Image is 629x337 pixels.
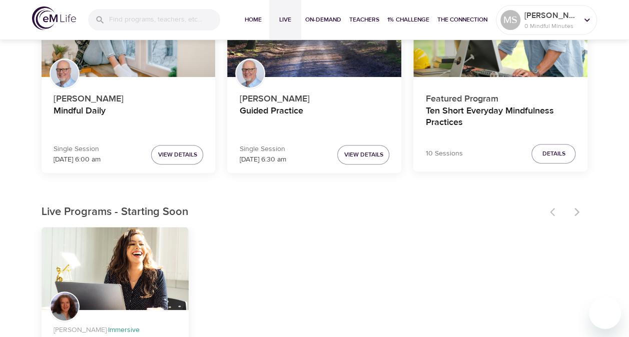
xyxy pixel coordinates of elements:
p: 0 Mindful Minutes [524,21,577,30]
p: [DATE] 6:00 am [54,154,101,165]
p: [PERSON_NAME] [239,88,389,105]
span: Details [542,148,565,159]
p: Featured Program [425,88,575,105]
span: Immersive [108,325,140,334]
p: [DATE] 6:30 am [239,154,286,165]
iframe: Button to launch messaging window [589,297,621,329]
div: MS [500,10,520,30]
button: Details [531,144,575,163]
h4: Ten Short Everyday Mindfulness Practices [425,105,575,129]
p: Single Session [54,144,101,154]
p: [PERSON_NAME] [524,9,577,21]
span: Teachers [349,14,379,25]
button: View Details [151,145,203,164]
button: Skills to Thrive in Anxious Times [42,227,189,310]
h4: Mindful Daily [54,105,204,129]
span: Home [241,14,265,25]
p: [PERSON_NAME] · [54,321,177,335]
h4: Guided Practice [239,105,389,129]
p: [PERSON_NAME] [54,88,204,105]
span: View Details [158,149,197,160]
span: The Connection [437,14,487,25]
span: View Details [344,149,383,160]
span: On-Demand [305,14,341,25]
p: 10 Sessions [425,148,462,159]
span: 1% Challenge [387,14,429,25]
button: View Details [337,145,389,164]
input: Find programs, teachers, etc... [109,9,220,30]
span: Live [273,14,297,25]
p: Live Programs - Starting Soon [42,204,544,220]
p: Single Session [239,144,286,154]
img: logo [32,6,76,30]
